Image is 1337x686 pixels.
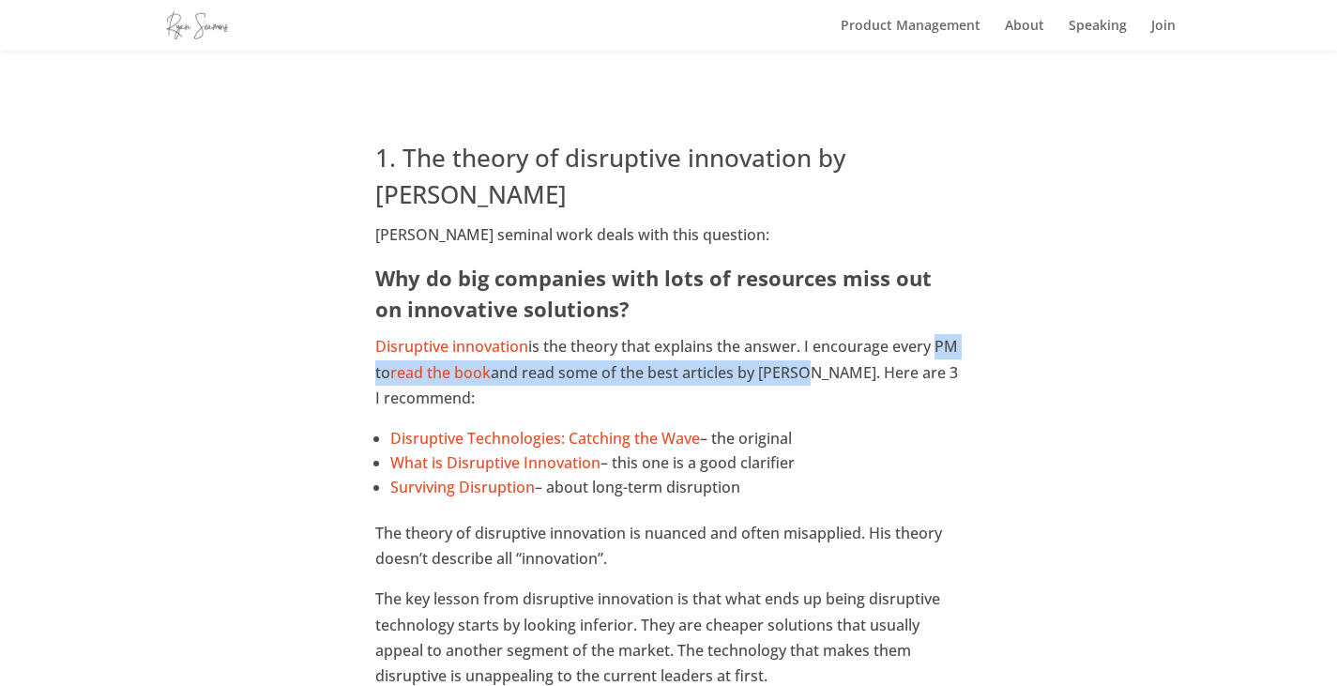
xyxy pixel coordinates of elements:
[1005,19,1044,51] a: About
[375,336,528,357] a: Disruptive innovation
[390,477,535,497] a: Surviving Disruption
[390,450,961,475] li: – this one is a good clarifier
[390,475,961,499] li: – about long-term disruption
[390,362,491,383] a: read the book
[375,140,961,222] h2: 1. The theory of disruptive innovation by [PERSON_NAME]
[375,334,961,426] p: is the theory that explains the answer. I encourage every PM to and read some of the best article...
[375,521,961,587] p: The theory of disruptive innovation is nuanced and often misapplied. His theory doesn’t describe ...
[1069,19,1127,51] a: Speaking
[390,452,600,473] a: What is Disruptive Innovation
[841,19,980,51] a: Product Management
[375,222,961,263] p: [PERSON_NAME] seminal work deals with this question:
[375,264,932,323] strong: Why do big companies with lots of resources miss out on innovative solutions?
[1151,19,1176,51] a: Join
[166,11,228,38] img: ryanseamons.com
[390,426,961,450] li: – the original
[390,428,700,449] a: Disruptive Technologies: Catching the Wave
